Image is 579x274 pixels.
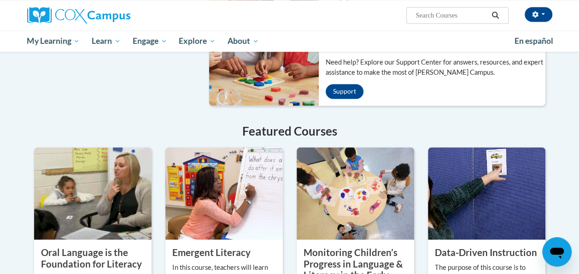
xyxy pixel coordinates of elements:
[27,36,80,47] span: My Learning
[415,10,488,21] input: Search Courses
[172,246,251,257] property: Emergent Literacy
[27,7,193,24] a: Cox Campus
[542,237,572,267] iframe: Button to launch messaging window
[92,36,121,47] span: Learn
[435,246,537,257] property: Data-Driven Instruction
[509,31,559,51] a: En español
[27,7,130,24] img: Cox Campus
[165,147,283,239] img: Emergent Literacy
[173,30,222,52] a: Explore
[525,7,552,22] button: Account Settings
[228,36,259,47] span: About
[222,30,265,52] a: About
[20,30,559,52] div: Main menu
[21,30,86,52] a: My Learning
[326,57,545,77] p: Need help? Explore our Support Center for answers, resources, and expert assistance to make the m...
[86,30,127,52] a: Learn
[326,84,363,99] a: Support
[133,36,167,47] span: Engage
[428,147,545,239] img: Data-Driven Instruction
[34,147,152,239] img: Oral Language is the Foundation for Literacy
[488,10,502,21] button: Search
[41,246,142,269] property: Oral Language is the Foundation for Literacy
[34,122,545,140] h4: Featured Courses
[515,36,553,46] span: En español
[179,36,216,47] span: Explore
[127,30,173,52] a: Engage
[297,147,414,239] img: Monitoring Children’s Progress in Language & Literacy in the Early Years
